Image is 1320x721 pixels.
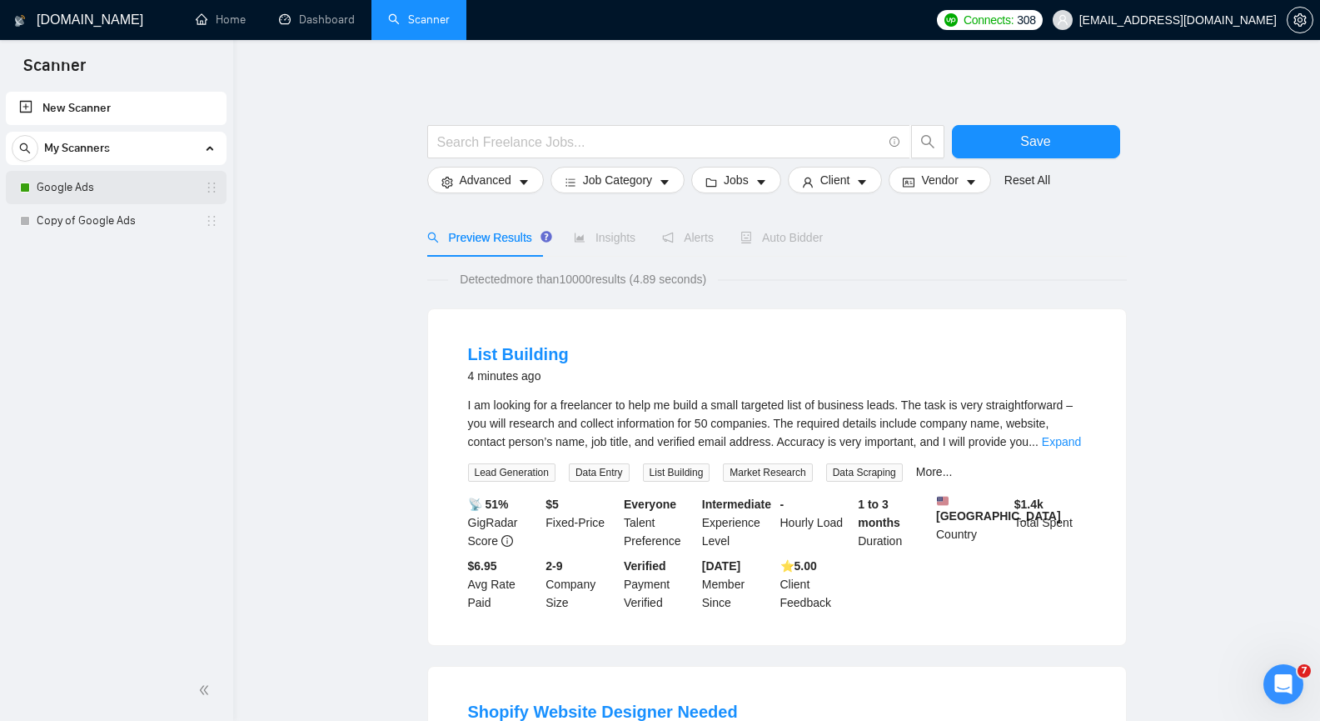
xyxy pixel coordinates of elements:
div: Avg Rate Paid [465,557,543,612]
div: Total Spent [1011,495,1089,550]
span: Save [1020,131,1050,152]
div: I am looking for a freelancer to help me build a small targeted list of business leads. The task ... [468,396,1086,451]
a: Reset All [1004,171,1050,189]
span: search [427,232,439,243]
a: dashboardDashboard [279,13,355,27]
span: robot [740,232,752,243]
div: Member Since [699,557,777,612]
span: Insights [574,231,635,244]
span: setting [1288,13,1313,27]
span: info-circle [889,137,900,148]
b: [DATE] [702,559,740,573]
button: Save [952,125,1120,158]
b: 📡 51% [468,498,509,511]
b: Everyone [624,498,676,511]
a: homeHome [196,13,246,27]
span: bars [565,176,576,188]
span: idcard [903,176,914,188]
span: 308 [1017,11,1035,29]
span: Data Scraping [826,463,903,482]
li: My Scanners [6,132,227,238]
span: My Scanners [44,132,110,165]
a: More... [916,465,953,478]
img: 🇺🇸 [937,495,949,507]
span: caret-down [965,176,977,188]
div: Payment Verified [620,557,699,612]
b: $6.95 [468,559,497,573]
span: notification [662,232,674,243]
span: 7 [1298,664,1311,678]
span: double-left [198,682,215,698]
b: [GEOGRAPHIC_DATA] [936,495,1061,523]
span: Vendor [921,171,958,189]
button: barsJob Categorycaret-down [550,167,685,193]
span: Lead Generation [468,463,555,482]
li: New Scanner [6,92,227,125]
span: Scanner [10,53,99,88]
button: settingAdvancedcaret-down [427,167,544,193]
a: Shopify Website Designer Needed [468,703,738,721]
b: $ 5 [545,498,559,511]
span: holder [205,181,218,194]
div: Hourly Load [777,495,855,550]
span: Market Research [723,463,812,482]
div: Company Size [542,557,620,612]
div: Client Feedback [777,557,855,612]
a: setting [1287,13,1313,27]
button: userClientcaret-down [788,167,883,193]
span: Alerts [662,231,714,244]
span: I am looking for a freelancer to help me build a small targeted list of business leads. The task ... [468,398,1073,448]
div: Country [933,495,1011,550]
span: setting [441,176,453,188]
div: Experience Level [699,495,777,550]
b: 2-9 [545,559,562,573]
span: ... [1029,435,1039,448]
span: Auto Bidder [740,231,823,244]
div: Talent Preference [620,495,699,550]
span: Connects: [964,11,1014,29]
span: area-chart [574,232,585,243]
span: Jobs [724,171,749,189]
img: upwork-logo.png [944,13,958,27]
b: 1 to 3 months [858,498,900,529]
div: Tooltip anchor [539,229,554,244]
b: Intermediate [702,498,771,511]
button: search [12,135,38,162]
span: user [1057,14,1068,26]
b: Verified [624,559,666,573]
span: List Building [643,463,710,482]
span: user [802,176,814,188]
span: info-circle [501,535,513,547]
span: Advanced [460,171,511,189]
b: $ 1.4k [1014,498,1044,511]
a: Expand [1042,435,1081,448]
a: Copy of Google Ads [37,204,195,238]
a: searchScanner [388,13,450,27]
a: Google Ads [37,171,195,204]
iframe: Intercom live chat [1263,664,1303,704]
a: New Scanner [19,92,213,125]
span: folder [705,176,717,188]
span: Client [820,171,850,189]
span: Data Entry [569,463,630,482]
input: Search Freelance Jobs... [437,132,882,153]
div: Duration [854,495,933,550]
span: caret-down [518,176,530,188]
span: caret-down [755,176,767,188]
b: - [780,498,785,511]
button: setting [1287,7,1313,33]
a: List Building [468,345,569,363]
b: ⭐️ 5.00 [780,559,817,573]
span: Preview Results [427,231,547,244]
span: search [912,134,944,149]
button: search [911,125,944,158]
span: caret-down [856,176,868,188]
span: search [12,143,37,154]
div: GigRadar Score [465,495,543,550]
span: Detected more than 10000 results (4.89 seconds) [448,270,718,288]
button: idcardVendorcaret-down [889,167,990,193]
span: caret-down [659,176,670,188]
div: Fixed-Price [542,495,620,550]
span: holder [205,214,218,228]
span: Job Category [583,171,652,189]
